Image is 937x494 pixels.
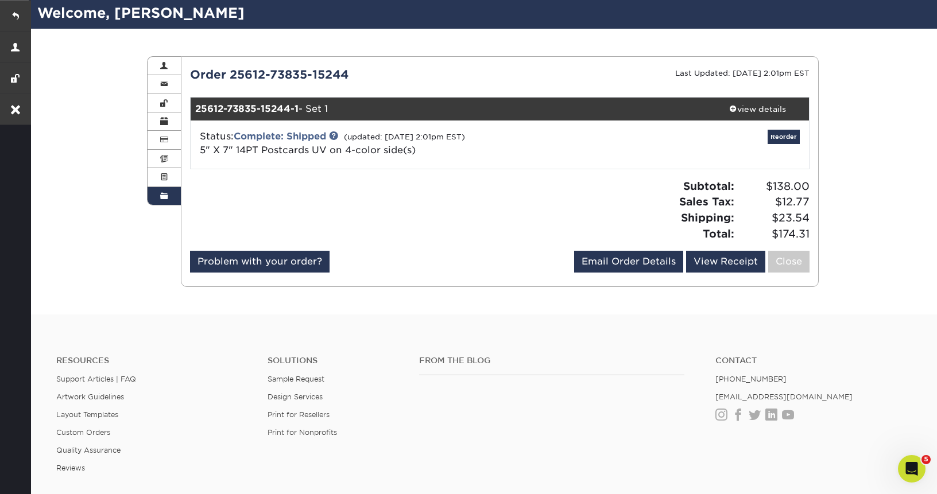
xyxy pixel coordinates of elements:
[191,98,706,120] div: - Set 1
[419,356,684,365] h4: From the Blog
[686,251,765,273] a: View Receipt
[898,455,926,483] iframe: Intercom live chat
[268,410,330,419] a: Print for Resellers
[706,103,809,115] div: view details
[715,356,909,365] a: Contact
[268,356,401,365] h4: Solutions
[681,211,734,224] strong: Shipping:
[56,428,110,437] a: Custom Orders
[574,251,683,273] a: Email Order Details
[715,392,853,401] a: [EMAIL_ADDRESS][DOMAIN_NAME]
[738,226,810,242] span: $174.31
[675,69,810,77] small: Last Updated: [DATE] 2:01pm EST
[56,410,118,419] a: Layout Templates
[921,455,931,464] span: 5
[56,375,136,383] a: Support Articles | FAQ
[768,251,810,273] a: Close
[268,392,323,401] a: Design Services
[706,98,809,120] a: view details
[195,103,299,114] strong: 25612-73835-15244-1
[234,131,326,142] a: Complete: Shipped
[191,130,603,157] div: Status:
[679,195,734,208] strong: Sales Tax:
[738,194,810,210] span: $12.77
[56,392,124,401] a: Artwork Guidelines
[200,145,416,155] a: 5" X 7" 14PT Postcards UV on 4-color side(s)
[344,133,465,141] small: (updated: [DATE] 2:01pm EST)
[56,356,250,365] h4: Resources
[268,375,324,383] a: Sample Request
[738,178,810,195] span: $138.00
[768,130,800,144] a: Reorder
[181,66,500,83] div: Order 25612-73835-15244
[29,3,937,24] h2: Welcome, [PERSON_NAME]
[683,180,734,192] strong: Subtotal:
[268,428,337,437] a: Print for Nonprofits
[738,210,810,226] span: $23.54
[703,227,734,240] strong: Total:
[190,251,330,273] a: Problem with your order?
[715,375,787,383] a: [PHONE_NUMBER]
[56,446,121,454] a: Quality Assurance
